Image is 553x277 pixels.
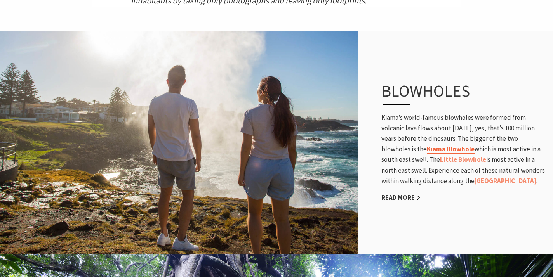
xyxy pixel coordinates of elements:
a: [GEOGRAPHIC_DATA] [475,177,536,185]
h3: Blowholes [381,81,529,104]
a: Read More [381,193,421,202]
a: Little Blowhole [440,155,486,164]
p: Kiama’s world-famous blowholes were formed from volcanic lava flows about [DATE], yes, that’s 100... [381,113,545,186]
a: Kiama Blowhole [427,145,475,154]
